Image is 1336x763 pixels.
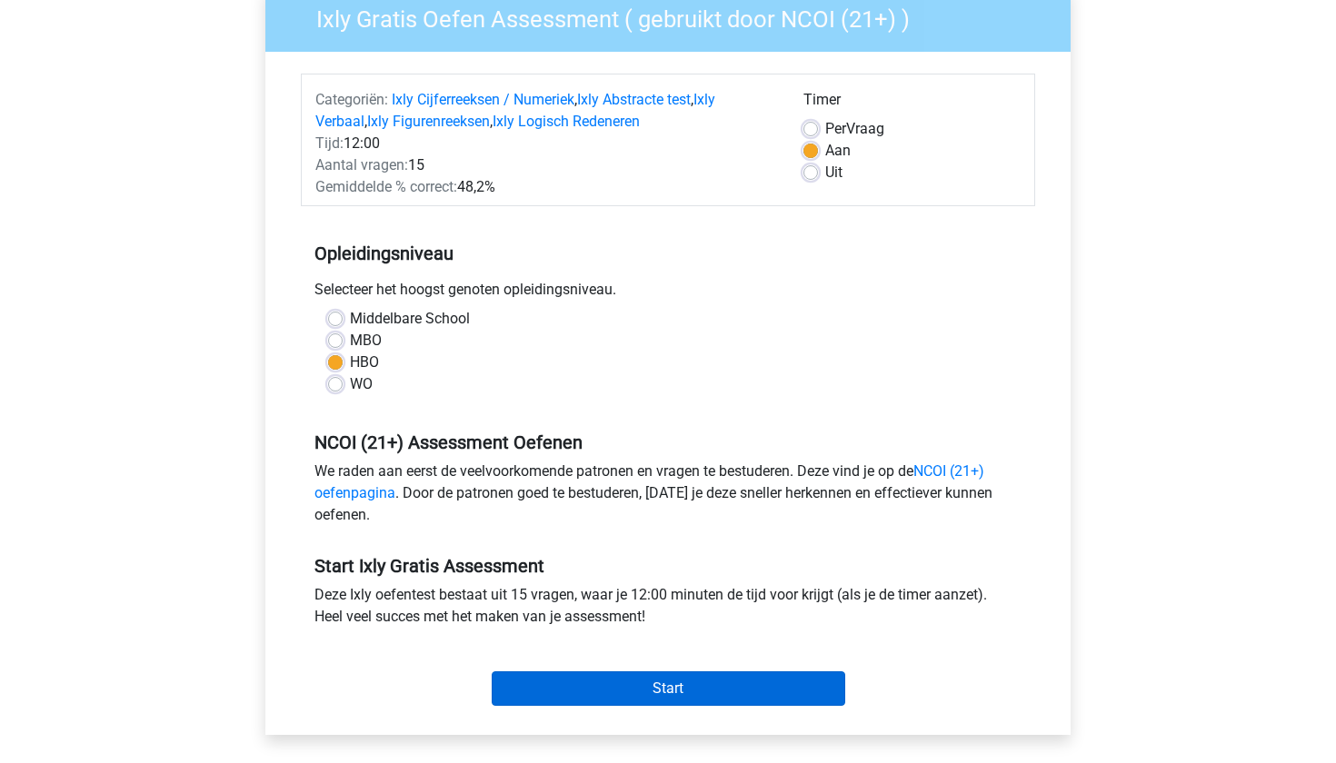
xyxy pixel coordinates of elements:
[301,461,1035,533] div: We raden aan eerst de veelvoorkomende patronen en vragen te bestuderen. Deze vind je op de . Door...
[301,279,1035,308] div: Selecteer het hoogst genoten opleidingsniveau.
[302,133,790,154] div: 12:00
[825,120,846,137] span: Per
[302,176,790,198] div: 48,2%
[350,373,373,395] label: WO
[392,91,574,108] a: Ixly Cijferreeksen / Numeriek
[493,113,640,130] a: Ixly Logisch Redeneren
[301,584,1035,635] div: Deze Ixly oefentest bestaat uit 15 vragen, waar je 12:00 minuten de tijd voor krijgt (als je de t...
[314,555,1022,577] h5: Start Ixly Gratis Assessment
[350,352,379,373] label: HBO
[315,134,344,152] span: Tijd:
[314,431,1022,453] h5: NCOI (21+) Assessment Oefenen
[350,330,382,352] label: MBO
[492,671,845,706] input: Start
[302,89,790,133] div: , , , ,
[315,178,457,195] span: Gemiddelde % correct:
[350,308,470,330] label: Middelbare School
[302,154,790,176] div: 15
[314,235,1022,272] h5: Opleidingsniveau
[825,118,884,140] label: Vraag
[803,89,1021,118] div: Timer
[577,91,691,108] a: Ixly Abstracte test
[367,113,490,130] a: Ixly Figurenreeksen
[825,162,842,183] label: Uit
[315,156,408,173] span: Aantal vragen:
[825,140,851,162] label: Aan
[315,91,388,108] span: Categoriën:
